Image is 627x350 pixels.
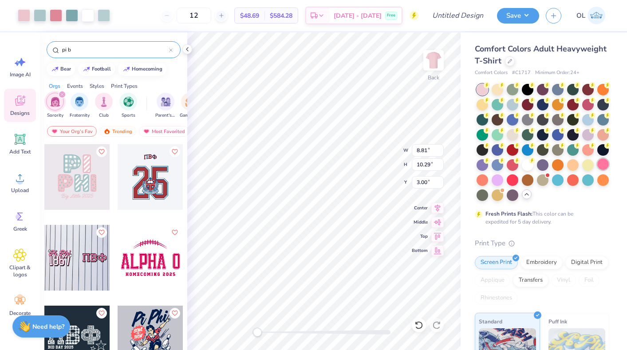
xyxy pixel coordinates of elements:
[572,7,609,24] a: OL
[425,51,442,69] img: Back
[475,69,508,77] span: Comfort Colors
[46,93,64,119] div: filter for Sorority
[50,97,60,107] img: Sorority Image
[521,256,563,269] div: Embroidery
[479,317,502,326] span: Standard
[177,8,211,24] input: – –
[83,67,90,72] img: trend_line.gif
[428,74,439,82] div: Back
[180,112,200,119] span: Game Day
[475,274,510,287] div: Applique
[512,69,531,77] span: # C1717
[551,274,576,287] div: Vinyl
[139,126,189,137] div: Most Favorited
[70,112,90,119] span: Fraternity
[412,204,428,212] span: Center
[576,11,585,21] span: OL
[143,128,150,134] img: most_fav.gif
[46,93,64,119] button: filter button
[475,256,518,269] div: Screen Print
[60,67,71,71] div: bear
[579,274,599,287] div: Foil
[497,8,539,24] button: Save
[9,310,31,317] span: Decorate
[170,146,180,157] button: Like
[161,97,171,107] img: Parent's Weekend Image
[95,93,113,119] div: filter for Club
[535,69,580,77] span: Minimum Order: 24 +
[119,93,137,119] div: filter for Sports
[67,82,83,90] div: Events
[240,11,259,20] span: $48.69
[61,45,169,54] input: Try "Alpha"
[96,146,107,157] button: Like
[513,274,548,287] div: Transfers
[118,63,166,76] button: homecoming
[425,7,490,24] input: Untitled Design
[412,247,428,254] span: Bottom
[270,11,292,20] span: $584.28
[475,291,518,305] div: Rhinestones
[180,93,200,119] button: filter button
[49,82,60,90] div: Orgs
[11,187,29,194] span: Upload
[334,11,382,20] span: [DATE] - [DATE]
[123,97,134,107] img: Sports Image
[123,67,130,72] img: trend_line.gif
[548,317,567,326] span: Puff Ink
[9,148,31,155] span: Add Text
[32,322,64,331] strong: Need help?
[155,112,176,119] span: Parent's Weekend
[51,67,59,72] img: trend_line.gif
[99,126,136,137] div: Trending
[47,63,75,76] button: bear
[90,82,104,90] div: Styles
[70,93,90,119] div: filter for Fraternity
[170,227,180,238] button: Like
[185,97,195,107] img: Game Day Image
[51,128,58,134] img: most_fav.gif
[78,63,115,76] button: football
[155,93,176,119] div: filter for Parent's Weekend
[99,97,109,107] img: Club Image
[5,264,35,278] span: Clipart & logos
[119,93,137,119] button: filter button
[99,112,109,119] span: Club
[10,110,30,117] span: Designs
[92,67,111,71] div: football
[387,12,395,19] span: Free
[96,308,107,319] button: Like
[253,328,262,337] div: Accessibility label
[180,93,200,119] div: filter for Game Day
[75,97,84,107] img: Fraternity Image
[412,233,428,240] span: Top
[475,43,607,66] span: Comfort Colors Adult Heavyweight T-Shirt
[47,112,63,119] span: Sorority
[170,308,180,319] button: Like
[47,126,97,137] div: Your Org's Fav
[485,210,532,217] strong: Fresh Prints Flash:
[132,67,162,71] div: homecoming
[475,238,609,248] div: Print Type
[485,210,595,226] div: This color can be expedited for 5 day delivery.
[412,219,428,226] span: Middle
[122,112,135,119] span: Sports
[103,128,110,134] img: trending.gif
[155,93,176,119] button: filter button
[10,71,31,78] span: Image AI
[111,82,138,90] div: Print Types
[13,225,27,232] span: Greek
[588,7,605,24] img: Olivia Lyons
[95,93,113,119] button: filter button
[70,93,90,119] button: filter button
[565,256,608,269] div: Digital Print
[96,227,107,238] button: Like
